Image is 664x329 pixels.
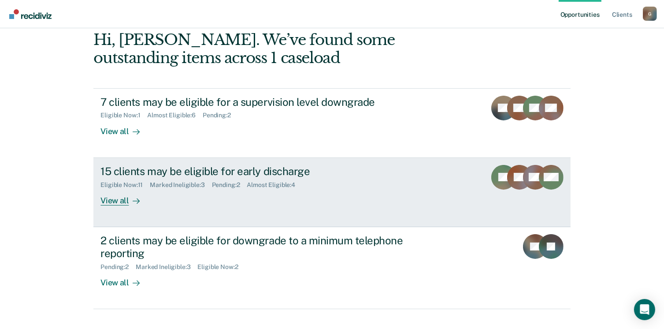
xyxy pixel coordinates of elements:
[198,263,245,271] div: Eligible Now : 2
[100,188,150,206] div: View all
[100,270,150,288] div: View all
[247,181,302,189] div: Almost Eligible : 4
[93,227,570,309] a: 2 clients may be eligible for downgrade to a minimum telephone reportingPending:2Marked Ineligibl...
[643,7,657,21] div: G
[100,112,147,119] div: Eligible Now : 1
[93,158,570,227] a: 15 clients may be eligible for early dischargeEligible Now:11Marked Ineligible:3Pending:2Almost E...
[100,96,410,108] div: 7 clients may be eligible for a supervision level downgrade
[643,7,657,21] button: Profile dropdown button
[147,112,203,119] div: Almost Eligible : 6
[100,181,150,189] div: Eligible Now : 11
[203,112,238,119] div: Pending : 2
[634,299,655,320] div: Open Intercom Messenger
[150,181,211,189] div: Marked Ineligible : 3
[93,31,475,67] div: Hi, [PERSON_NAME]. We’ve found some outstanding items across 1 caseload
[136,263,197,271] div: Marked Ineligible : 3
[100,119,150,136] div: View all
[9,9,52,19] img: Recidiviz
[212,181,247,189] div: Pending : 2
[100,234,410,260] div: 2 clients may be eligible for downgrade to a minimum telephone reporting
[100,263,136,271] div: Pending : 2
[100,165,410,178] div: 15 clients may be eligible for early discharge
[93,88,570,158] a: 7 clients may be eligible for a supervision level downgradeEligible Now:1Almost Eligible:6Pending...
